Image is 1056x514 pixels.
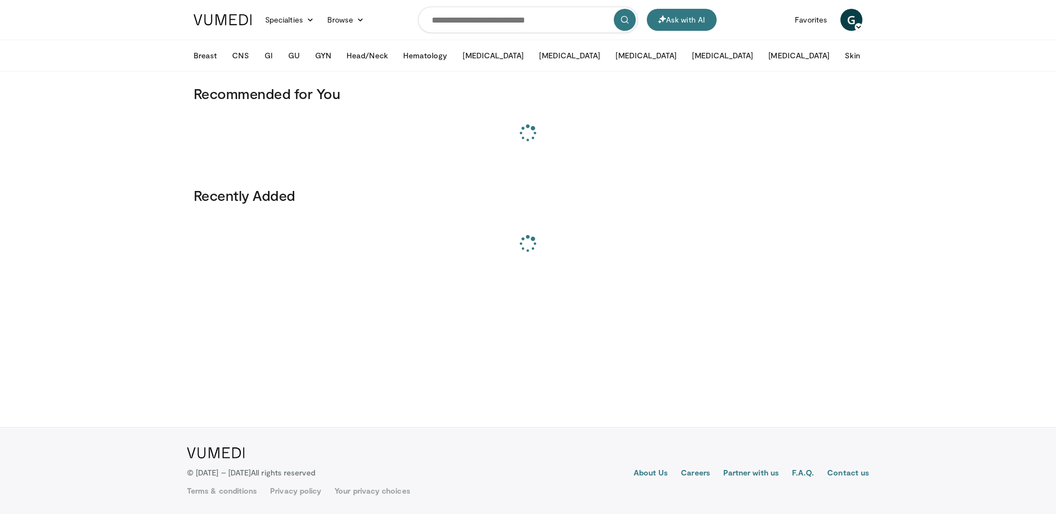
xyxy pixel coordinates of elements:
button: [MEDICAL_DATA] [456,45,530,67]
p: © [DATE] – [DATE] [187,467,316,478]
button: [MEDICAL_DATA] [532,45,607,67]
button: Breast [187,45,223,67]
button: GU [282,45,306,67]
button: Ask with AI [647,9,717,31]
img: VuMedi Logo [187,447,245,458]
span: All rights reserved [251,468,315,477]
a: Partner with us [723,467,779,480]
button: Head/Neck [340,45,394,67]
button: [MEDICAL_DATA] [609,45,683,67]
button: CNS [226,45,255,67]
h3: Recently Added [194,187,862,204]
button: [MEDICAL_DATA] [762,45,836,67]
a: F.A.Q. [792,467,814,480]
a: Terms & conditions [187,485,257,496]
input: Search topics, interventions [418,7,638,33]
a: Favorites [788,9,834,31]
a: Contact us [827,467,869,480]
a: Your privacy choices [334,485,410,496]
a: G [840,9,862,31]
button: GYN [309,45,338,67]
button: Skin [838,45,866,67]
button: Hematology [397,45,454,67]
button: GI [258,45,279,67]
a: About Us [634,467,668,480]
a: Browse [321,9,371,31]
a: Careers [681,467,710,480]
h3: Recommended for You [194,85,862,102]
a: Specialties [258,9,321,31]
img: VuMedi Logo [194,14,252,25]
a: Privacy policy [270,485,321,496]
button: [MEDICAL_DATA] [685,45,760,67]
